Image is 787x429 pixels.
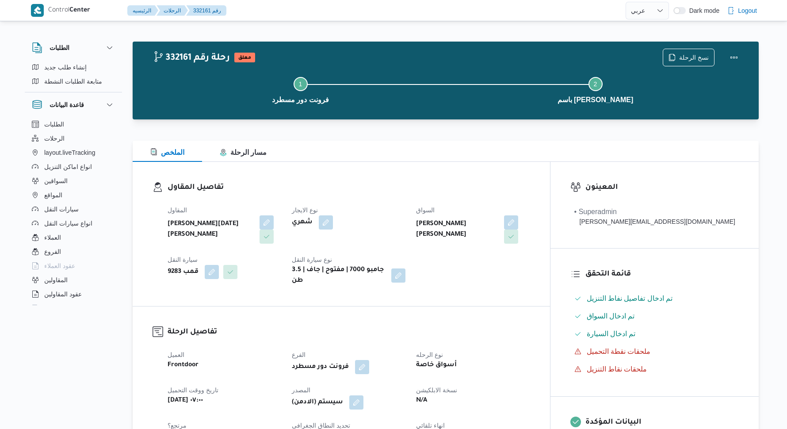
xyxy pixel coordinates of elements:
button: عقود العملاء [28,259,118,273]
button: اجهزة التليفون [28,301,118,315]
div: قاعدة البيانات [25,117,122,309]
h3: تفاصيل الرحلة [168,326,530,338]
button: المواقع [28,188,118,202]
span: الفرع [292,351,306,358]
span: عقود المقاولين [44,289,82,299]
span: العملاء [44,232,61,243]
span: مرتجع؟ [168,422,187,429]
button: متابعة الطلبات النشطة [28,74,118,88]
span: layout.liveTracking [44,147,95,158]
span: عقود العملاء [44,260,75,271]
button: Actions [725,49,743,66]
h3: قائمة التحقق [585,268,739,280]
span: الملخص [150,149,184,156]
h2: 332161 رحلة رقم [153,53,230,64]
span: مسار الرحلة [220,149,267,156]
span: تم ادخال السيارة [587,330,636,337]
span: الطلبات [44,119,64,130]
button: الرحلات [28,131,118,146]
button: إنشاء طلب جديد [28,60,118,74]
button: انواع سيارات النقل [28,216,118,230]
span: متابعة الطلبات النشطة [44,76,102,87]
span: انهاء تلقائي [416,422,445,429]
b: Center [69,7,90,14]
span: نوع الايجار [292,207,318,214]
button: فرونت دور مسطرد [153,66,448,112]
span: العميل [168,351,184,358]
button: السواقين [28,174,118,188]
b: Frontdoor [168,360,199,371]
img: X8yXhbKr1z7QwAAAABJRU5ErkJggg== [31,4,44,17]
button: انواع اماكن التنزيل [28,160,118,174]
span: نوع الرحله [416,351,443,358]
span: 1 [299,80,302,88]
button: الطلبات [32,42,115,53]
div: الطلبات [25,60,122,92]
span: السواق [416,207,435,214]
span: سيارة النقل [168,256,198,263]
button: باسم [PERSON_NAME] [448,66,743,112]
span: الرحلات [44,133,65,144]
button: layout.liveTracking [28,146,118,160]
b: أسواق خاصة [416,360,457,371]
button: نسخ الرحلة [663,49,714,66]
button: Logout [724,2,760,19]
span: السواقين [44,176,68,186]
span: تاريخ ووقت التحميل [168,387,218,394]
span: • Superadmin mohamed.nabil@illa.com.eg [574,207,735,226]
b: [PERSON_NAME][DATE] [PERSON_NAME] [168,219,253,240]
button: ملحقات نقاط التنزيل [571,362,739,376]
button: الرحلات [157,5,188,16]
span: تم ادخال السيارة [587,329,636,339]
button: تم ادخال السيارة [571,327,739,341]
span: ملحقات نقطة التحميل [587,348,651,355]
b: قمب 9283 [168,267,199,277]
span: باسم [PERSON_NAME] [558,95,634,105]
button: تم ادخال السواق [571,309,739,323]
span: اجهزة التليفون [44,303,81,314]
span: إنشاء طلب جديد [44,62,87,73]
b: (سيستم (الادمن [292,397,343,408]
button: سيارات النقل [28,202,118,216]
span: نسخ الرحلة [679,52,709,63]
b: جامبو 7000 | مفتوح | جاف | 3.5 طن [292,265,385,286]
button: قاعدة البيانات [32,100,115,110]
button: 332161 رقم [186,5,226,16]
div: • Superadmin [574,207,735,217]
button: الفروع [28,245,118,259]
b: [DATE] ٠٧:٠٠ [168,395,203,406]
span: سيارات النقل [44,204,79,214]
span: تحديد النطاق الجغرافى [292,422,350,429]
h3: قاعدة البيانات [50,100,84,110]
button: عقود المقاولين [28,287,118,301]
span: انواع سيارات النقل [44,218,92,229]
div: [PERSON_NAME][EMAIL_ADDRESS][DOMAIN_NAME] [574,217,735,226]
button: العملاء [28,230,118,245]
b: N/A [416,395,427,406]
span: تم ادخال السواق [587,311,635,322]
span: انواع اماكن التنزيل [44,161,92,172]
span: معلق [234,53,255,62]
span: فرونت دور مسطرد [272,95,329,105]
b: [PERSON_NAME] [PERSON_NAME] [416,219,498,240]
iframe: chat widget [9,394,37,420]
span: ملحقات نقاط التنزيل [587,364,647,375]
span: تم ادخال تفاصيل نفاط التنزيل [587,295,673,302]
b: شهري [292,217,313,228]
span: الفروع [44,246,61,257]
span: المصدر [292,387,310,394]
button: تم ادخال تفاصيل نفاط التنزيل [571,291,739,306]
span: Logout [738,5,757,16]
b: فرونت دور مسطرد [292,362,349,372]
b: معلق [238,55,251,61]
h3: الطلبات [50,42,69,53]
span: Dark mode [686,7,719,14]
span: نسخة الابلكيشن [416,387,457,394]
h3: المعينون [585,182,739,194]
span: 2 [594,80,597,88]
button: المقاولين [28,273,118,287]
span: نوع سيارة النقل [292,256,332,263]
button: الرئيسيه [127,5,158,16]
span: المواقع [44,190,62,200]
h3: تفاصيل المقاول [168,182,530,194]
